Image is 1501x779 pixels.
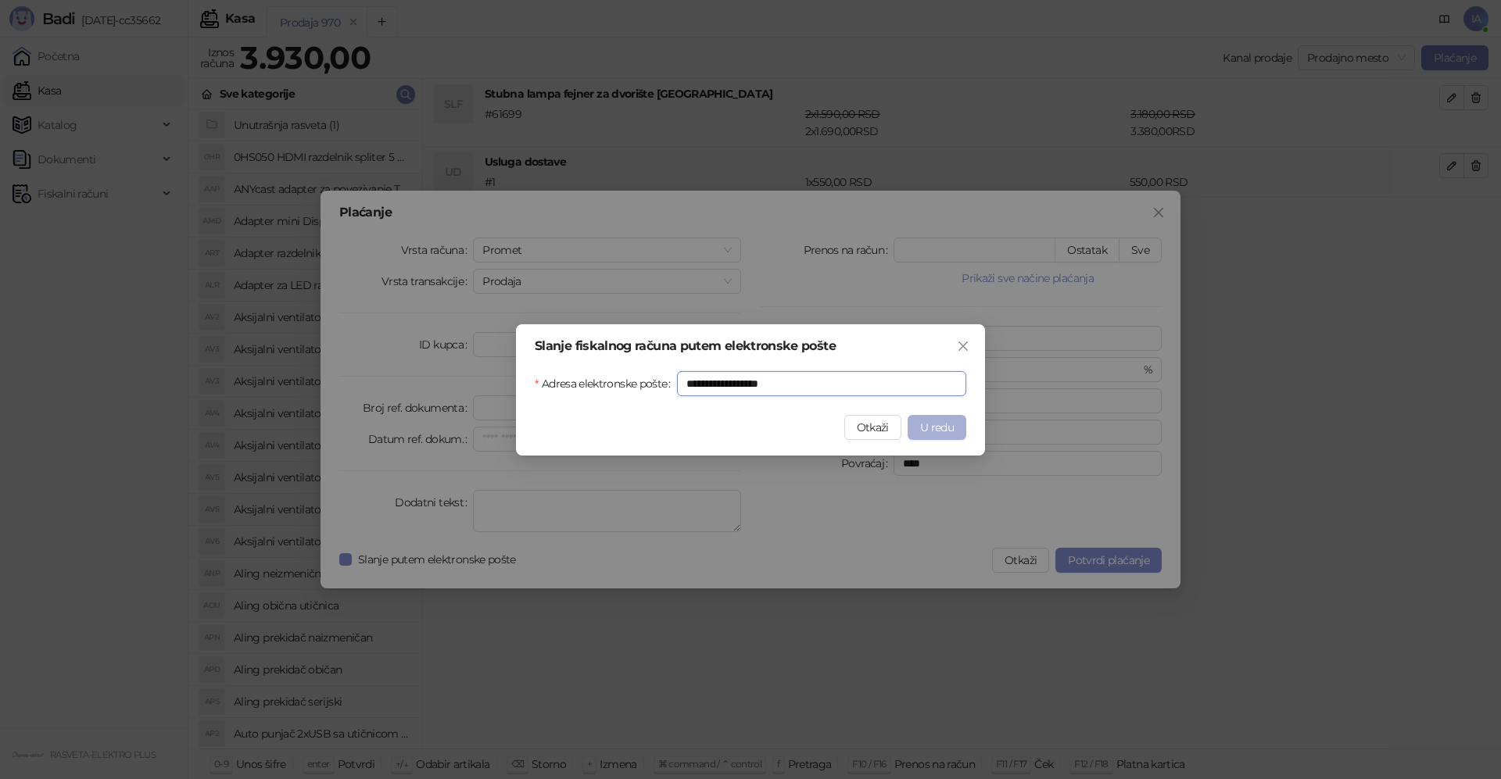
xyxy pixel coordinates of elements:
button: Close [951,334,976,359]
button: Otkaži [844,415,901,440]
div: Slanje fiskalnog računa putem elektronske pošte [535,340,966,352]
input: Adresa elektronske pošte [677,371,966,396]
span: Zatvori [951,340,976,352]
span: U redu [920,420,954,434]
button: U redu [908,415,966,440]
span: close [957,340,969,352]
span: Otkaži [857,420,889,434]
label: Adresa elektronske pošte [535,371,677,396]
